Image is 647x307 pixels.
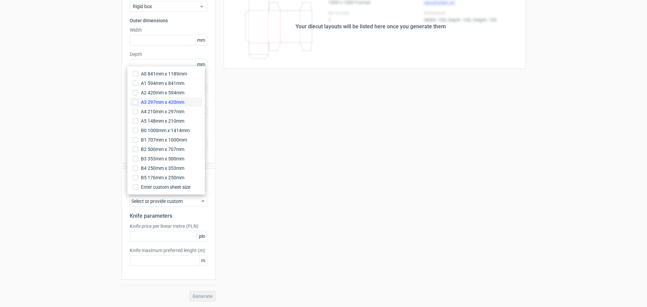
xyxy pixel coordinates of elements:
label: Width [130,27,207,33]
span: B2 500mm x 707mm [141,146,184,153]
h2: Knife parameters [130,212,207,220]
span: A4 210mm x 297mm [141,108,184,115]
span: B3 353mm x 500mm [141,155,184,162]
span: mm [195,59,207,69]
span: A0 841mm x 1189mm [141,70,187,77]
span: A2 420mm x 594mm [141,89,184,96]
span: m [199,255,207,266]
label: Knife price per linear metre (PLN) [130,223,207,229]
div: Select or provide custom [130,196,207,207]
span: B5 176mm x 250mm [141,174,184,181]
span: A3 297mm x 420mm [141,99,184,105]
span: B4 250mm x 353mm [141,165,184,172]
span: Enter custom sheet size [141,184,190,190]
span: B1 707mm x 1000mm [141,136,187,143]
span: pln [197,231,207,241]
span: A5 148mm x 210mm [141,118,184,124]
label: Depth [130,51,207,58]
span: Rigid box [133,3,199,10]
span: B0 1000mm x 1414mm [141,127,190,134]
label: Knife maximum preferred lenght (m) [130,247,207,254]
span: mm [195,35,207,45]
span: A1 594mm x 841mm [141,80,184,87]
h3: Outer dimensions [130,17,207,24]
div: Your diecut layouts will be listed here once you generate them [296,23,446,31]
